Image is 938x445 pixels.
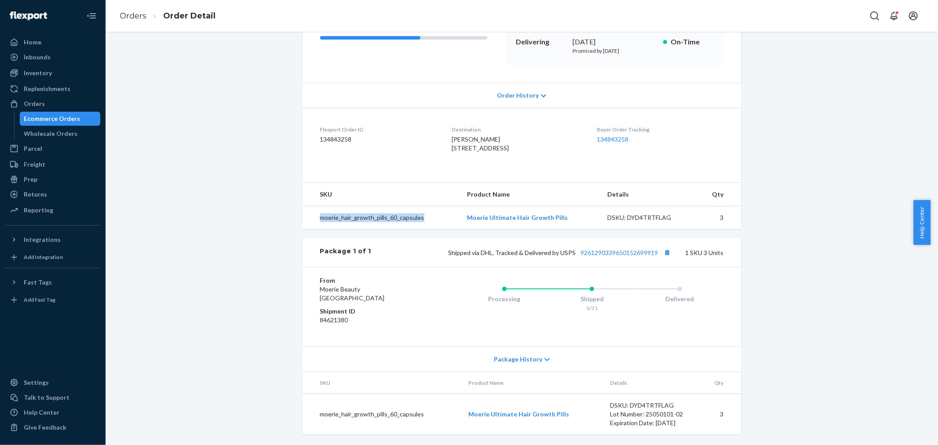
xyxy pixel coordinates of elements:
[24,144,42,153] div: Parcel
[5,203,100,217] a: Reporting
[548,295,636,303] div: Shipped
[662,247,673,258] button: Copy tracking number
[697,206,741,230] td: 3
[320,126,438,133] dt: Flexport Order ID
[497,91,539,100] span: Order History
[163,11,215,21] a: Order Detail
[597,135,628,143] a: 134843258
[452,135,509,152] span: [PERSON_NAME] [STREET_ADDRESS]
[83,7,100,25] button: Close Navigation
[5,157,100,171] a: Freight
[24,378,49,387] div: Settings
[699,372,741,394] th: Qty
[24,160,45,169] div: Freight
[494,355,542,364] span: Package History
[5,172,100,186] a: Prep
[5,82,100,96] a: Replenishments
[913,200,931,245] button: Help Center
[303,206,460,230] td: moerie_hair_growth_pills_60_capsules
[303,394,461,435] td: moerie_hair_growth_pills_60_capsules
[548,304,636,312] div: 8/21
[24,99,45,108] div: Orders
[5,97,100,111] a: Orders
[24,235,61,244] div: Integrations
[24,38,41,47] div: Home
[320,247,372,258] div: Package 1 of 1
[5,142,100,156] a: Parcel
[697,183,741,206] th: Qty
[320,307,425,316] dt: Shipment ID
[5,50,100,64] a: Inbounds
[597,126,723,133] dt: Buyer Order Tracking
[452,126,583,133] dt: Destination
[5,35,100,49] a: Home
[20,127,101,141] a: Wholesale Orders
[603,372,700,394] th: Details
[608,213,690,222] div: DSKU: DYD4TRTFLAG
[24,296,55,303] div: Add Fast Tag
[460,295,548,303] div: Processing
[468,410,569,418] a: Moerie Ultimate Hair Growth Pills
[303,372,461,394] th: SKU
[573,47,656,55] p: Promised by [DATE]
[24,114,80,123] div: Ecommerce Orders
[24,206,53,215] div: Reporting
[24,53,51,62] div: Inbounds
[610,419,693,427] div: Expiration Date: [DATE]
[460,183,600,206] th: Product Name
[303,183,460,206] th: SKU
[573,37,656,47] div: [DATE]
[24,175,37,184] div: Prep
[5,187,100,201] a: Returns
[905,7,922,25] button: Open account menu
[5,275,100,289] button: Fast Tags
[671,37,713,47] p: On-Time
[10,11,47,20] img: Flexport logo
[885,7,903,25] button: Open notifications
[24,253,63,261] div: Add Integration
[866,7,883,25] button: Open Search Box
[699,394,741,435] td: 3
[5,66,100,80] a: Inventory
[24,129,78,138] div: Wholesale Orders
[320,135,438,144] dd: 134843258
[120,11,146,21] a: Orders
[5,390,100,405] a: Talk to Support
[5,376,100,390] a: Settings
[5,420,100,434] button: Give Feedback
[24,69,52,77] div: Inventory
[5,250,100,264] a: Add Integration
[24,423,66,432] div: Give Feedback
[581,249,658,256] a: 9261290339650152699919
[24,190,47,199] div: Returns
[467,214,568,221] a: Moerie Ultimate Hair Growth Pills
[5,405,100,419] a: Help Center
[320,276,425,285] dt: From
[24,278,52,287] div: Fast Tags
[320,316,425,325] dd: 84621380
[5,293,100,307] a: Add Fast Tag
[24,393,69,402] div: Talk to Support
[371,247,723,258] div: 1 SKU 3 Units
[636,295,724,303] div: Delivered
[24,408,59,417] div: Help Center
[610,401,693,410] div: DSKU: DYD4TRTFLAG
[320,285,385,302] span: Moerie Beauty [GEOGRAPHIC_DATA]
[610,410,693,419] div: Lot Number: 25050101-02
[449,249,673,256] span: Shipped via DHL, Tracked & Delivered by USPS
[24,84,70,93] div: Replenishments
[113,3,223,29] ol: breadcrumbs
[461,372,603,394] th: Product Name
[5,233,100,247] button: Integrations
[601,183,697,206] th: Details
[516,37,566,47] p: Delivering
[20,112,101,126] a: Ecommerce Orders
